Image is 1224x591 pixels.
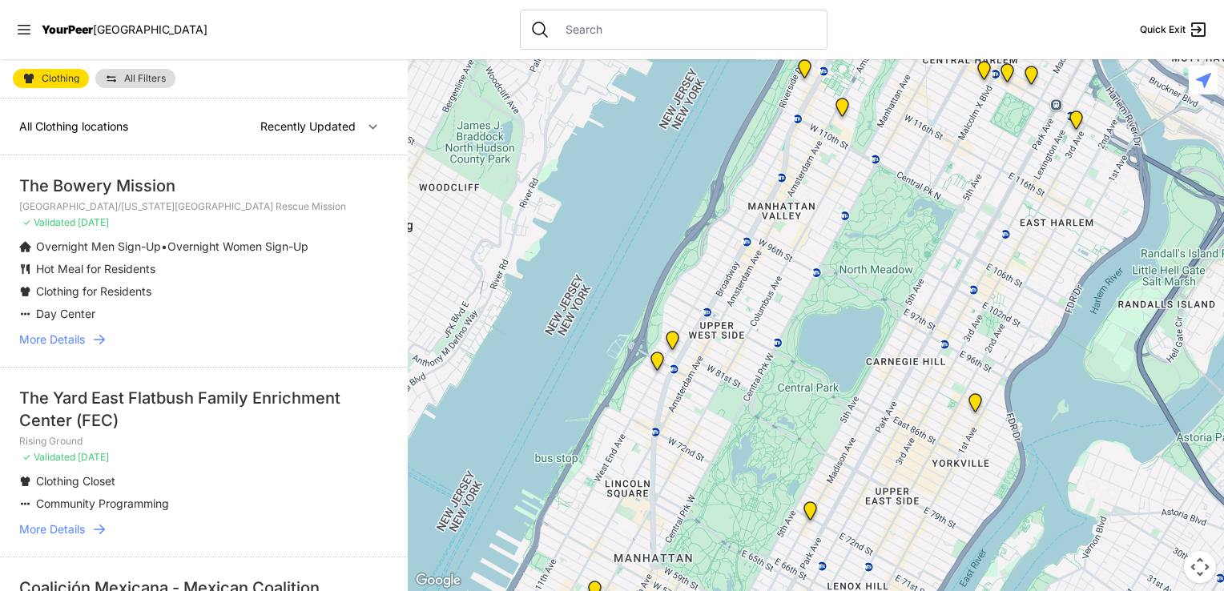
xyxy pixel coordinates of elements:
a: Open this area in Google Maps (opens a new window) [412,570,465,591]
div: Avenue Church [965,393,985,419]
span: [DATE] [78,451,109,463]
span: Quick Exit [1140,23,1186,36]
input: Search [556,22,817,38]
div: Pathways Adult Drop-In Program [662,331,682,356]
span: YourPeer [42,22,93,36]
span: Overnight Women Sign-Up [167,239,308,253]
a: More Details [19,521,389,537]
span: Clothing Closet [36,474,115,488]
a: Quick Exit [1140,20,1208,39]
span: Day Center [36,307,95,320]
span: Community Programming [36,497,169,510]
a: More Details [19,332,389,348]
span: [DATE] [78,216,109,228]
p: Rising Ground [19,435,389,448]
p: [GEOGRAPHIC_DATA]/[US_STATE][GEOGRAPHIC_DATA] Rescue Mission [19,200,389,213]
div: The Cathedral Church of St. John the Divine [832,98,852,123]
span: All Filters [124,74,166,83]
span: Clothing for Residents [36,284,151,298]
div: Ford Hall [795,59,815,85]
img: Google [412,570,465,591]
div: Main Location [1066,111,1086,136]
span: ✓ Validated [22,451,75,463]
div: Manhattan [997,63,1017,89]
button: Map camera controls [1184,551,1216,583]
a: All Filters [95,69,175,88]
a: Clothing [13,69,89,88]
a: YourPeer[GEOGRAPHIC_DATA] [42,25,207,34]
span: Overnight Men Sign-Up [36,239,161,253]
div: The Bowery Mission [19,175,389,197]
span: More Details [19,521,85,537]
span: [GEOGRAPHIC_DATA] [93,22,207,36]
span: ✓ Validated [22,216,75,228]
span: Hot Meal for Residents [36,262,155,275]
div: The Yard East Flatbush Family Enrichment Center (FEC) [19,387,389,432]
div: Manhattan [800,501,820,527]
span: More Details [19,332,85,348]
div: East Harlem [1021,66,1041,91]
span: All Clothing locations [19,119,128,133]
span: Clothing [42,74,79,83]
span: • [161,239,167,253]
